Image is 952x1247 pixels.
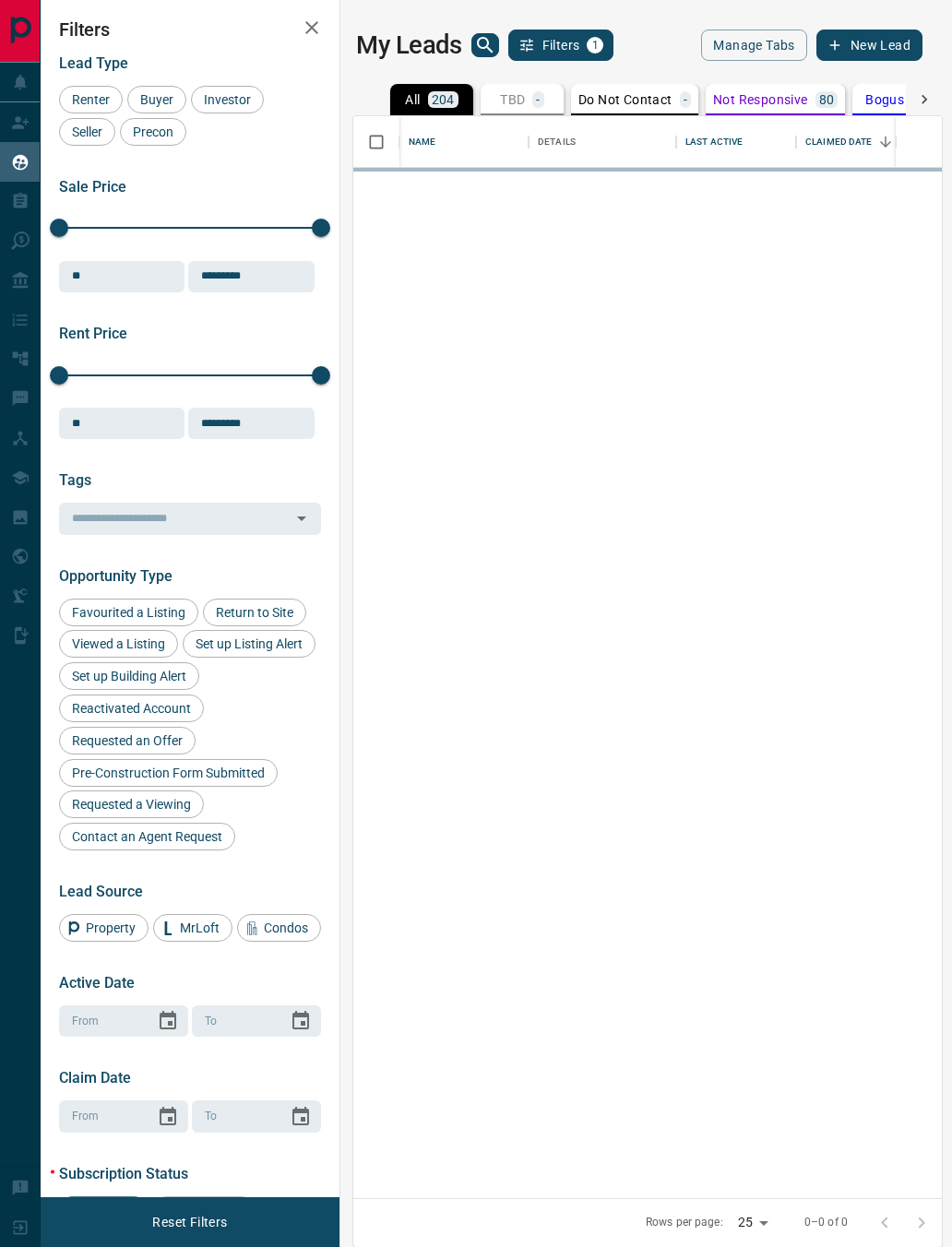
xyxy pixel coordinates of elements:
span: Claim Date [59,1069,131,1087]
p: TBD [500,93,525,106]
span: Rent Price [59,325,127,342]
div: Property [59,914,149,942]
span: Sale Price [59,178,126,196]
div: Claimed Date [796,116,921,168]
span: Reactivated Account [65,701,197,716]
span: Requested an Offer [65,733,189,748]
p: Not Responsive [713,93,808,106]
button: Sort [873,129,898,155]
span: Precon [126,125,180,139]
p: All [405,93,420,106]
div: Condos [237,914,321,942]
span: Seller [65,125,109,139]
span: Renter [65,92,116,107]
span: Active Date [59,974,135,992]
h2: Filters [59,18,321,41]
span: Pre-Construction Form Submitted [65,766,271,780]
button: Reset Filters [140,1206,239,1238]
p: 80 [819,93,835,106]
p: 0–0 of 0 [804,1215,848,1230]
div: Pre-Construction Form Submitted [59,759,278,787]
button: Open [289,505,315,531]
div: Set up Listing Alert [183,630,315,658]
span: Favourited a Listing [65,605,192,620]
p: 204 [432,93,455,106]
span: Lead Type [59,54,128,72]
div: Precon [120,118,186,146]
span: Requested a Viewing [65,797,197,812]
div: 25 [731,1209,775,1236]
span: Contact an Agent Request [65,829,229,844]
span: 1 [589,39,601,52]
span: Subscription Status [59,1165,188,1182]
div: Renter [59,86,123,113]
span: Opportunity Type [59,567,173,585]
div: Claimed Date [805,116,873,168]
button: Choose date [282,1099,319,1135]
span: Investor [197,92,257,107]
span: Set up Building Alert [65,669,193,683]
div: Requested an Offer [59,727,196,754]
span: MrLoft [173,920,226,935]
span: Condos [257,920,315,935]
div: Details [538,116,576,168]
div: Name [399,116,529,168]
p: - [684,93,687,106]
button: Choose date [149,1099,186,1135]
span: Lead Source [59,883,143,900]
p: Bogus [865,93,904,106]
button: Filters1 [508,30,614,61]
button: New Lead [816,30,922,61]
div: Last Active [676,116,796,168]
div: Favourited a Listing [59,599,198,626]
button: search button [471,33,499,57]
div: Buyer [127,86,186,113]
button: Choose date [282,1003,319,1039]
div: Investor [191,86,264,113]
h1: My Leads [356,30,462,60]
p: - [536,93,540,106]
span: Tags [59,471,91,489]
div: Reactivated Account [59,695,204,722]
span: Viewed a Listing [65,636,172,651]
p: Do Not Contact [578,93,672,106]
div: Return to Site [203,599,306,626]
div: Set up Building Alert [59,662,199,690]
button: Manage Tabs [701,30,806,61]
div: Details [529,116,676,168]
span: Set up Listing Alert [189,636,309,651]
button: Choose date [149,1003,186,1039]
span: Buyer [134,92,180,107]
div: Last Active [685,116,743,168]
div: Name [409,116,436,168]
div: MrLoft [153,914,232,942]
div: Seller [59,118,115,146]
p: Rows per page: [646,1215,723,1230]
span: Property [79,920,142,935]
div: Viewed a Listing [59,630,178,658]
div: Contact an Agent Request [59,823,235,850]
div: Requested a Viewing [59,790,204,818]
span: Return to Site [209,605,300,620]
